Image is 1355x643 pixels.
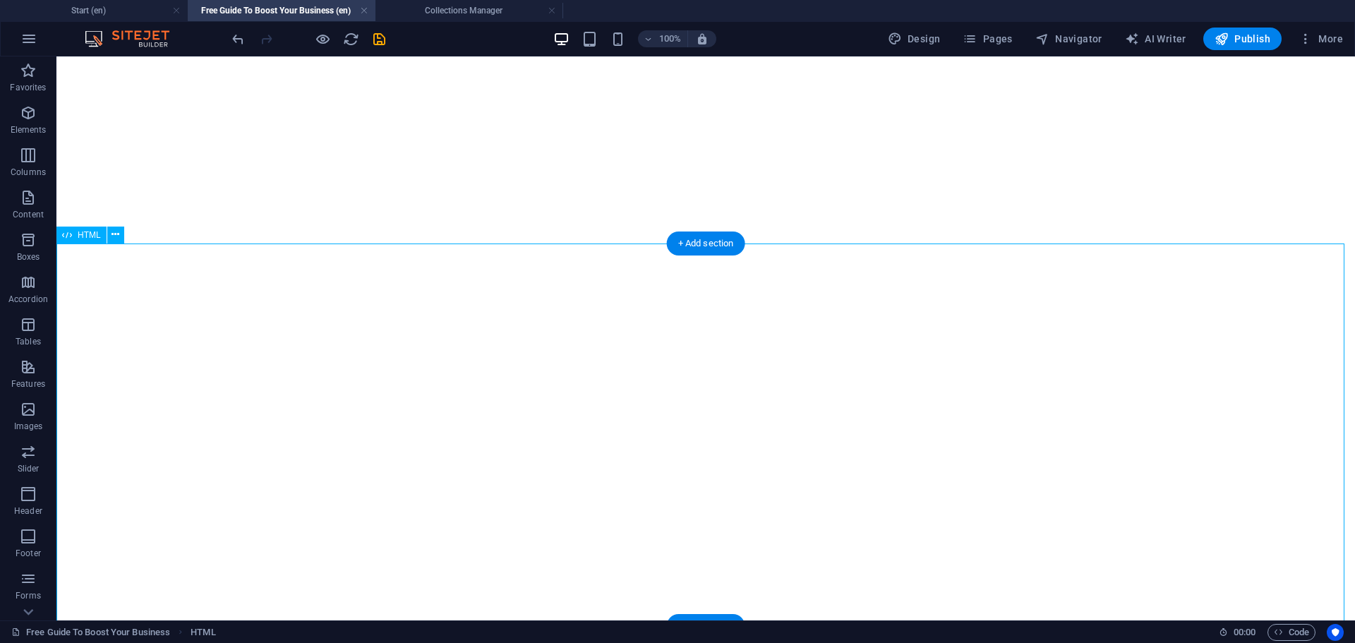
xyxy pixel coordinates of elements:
[957,28,1018,50] button: Pages
[667,614,745,638] div: + Add section
[882,28,946,50] div: Design (Ctrl+Alt+Y)
[17,251,40,263] p: Boxes
[342,30,359,47] button: reload
[375,3,563,18] h4: Collections Manager
[230,31,246,47] i: Undo: Change transform (Ctrl+Z)
[78,231,101,239] span: HTML
[13,209,44,220] p: Content
[16,590,41,601] p: Forms
[11,624,170,641] a: Click to cancel selection. Double-click to open Pages
[1035,32,1102,46] span: Navigator
[81,30,187,47] img: Editor Logo
[188,3,375,18] h4: Free Guide To Boost Your Business (en)
[16,548,41,559] p: Footer
[11,378,45,390] p: Features
[667,232,745,256] div: + Add section
[882,28,946,50] button: Design
[1219,624,1256,641] h6: Session time
[1030,28,1108,50] button: Navigator
[191,624,215,641] span: Click to select. Double-click to edit
[696,32,709,45] i: On resize automatically adjust zoom level to fit chosen device.
[1234,624,1255,641] span: 00 00
[371,30,387,47] button: save
[18,463,40,474] p: Slider
[1267,624,1315,641] button: Code
[14,421,43,432] p: Images
[1203,28,1282,50] button: Publish
[1125,32,1186,46] span: AI Writer
[16,336,41,347] p: Tables
[10,82,46,93] p: Favorites
[1327,624,1344,641] button: Usercentrics
[1293,28,1349,50] button: More
[11,167,46,178] p: Columns
[191,624,215,641] nav: breadcrumb
[1243,627,1246,637] span: :
[229,30,246,47] button: undo
[963,32,1012,46] span: Pages
[659,30,682,47] h6: 100%
[8,294,48,305] p: Accordion
[14,505,42,517] p: Header
[1119,28,1192,50] button: AI Writer
[11,124,47,136] p: Elements
[1299,32,1343,46] span: More
[1274,624,1309,641] span: Code
[343,31,359,47] i: Reload page
[638,30,688,47] button: 100%
[1215,32,1270,46] span: Publish
[371,31,387,47] i: Save (Ctrl+S)
[888,32,941,46] span: Design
